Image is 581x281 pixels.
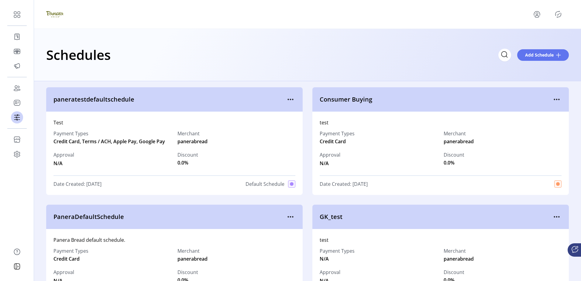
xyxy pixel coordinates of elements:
[320,212,552,221] span: GK_test
[53,247,88,255] label: Payment Types
[320,269,340,276] span: Approval
[53,255,80,262] span: Credit Card
[53,130,171,137] label: Payment Types
[320,158,340,167] span: N/A
[177,269,198,276] label: Discount
[444,269,464,276] label: Discount
[444,159,455,166] span: 0.0%
[177,247,208,255] label: Merchant
[532,9,542,19] button: menu
[444,255,474,262] span: panerabread
[320,95,552,104] span: Consumer Buying
[320,180,368,188] span: Date Created: [DATE]
[46,6,63,23] img: logo
[177,130,208,137] label: Merchant
[444,130,474,137] label: Merchant
[53,269,74,276] span: Approval
[286,95,295,104] button: menu
[53,95,286,104] span: paneratestdefaultschedule
[553,9,563,19] button: Publisher Panel
[517,49,569,61] button: Add Schedule
[46,44,111,65] h1: Schedules
[53,180,101,188] span: Date Created: [DATE]
[53,158,74,167] span: N/A
[320,130,355,137] label: Payment Types
[53,119,295,126] div: Test
[177,255,208,262] span: panerabread
[53,212,286,221] span: PaneraDefaultSchedule
[444,247,474,255] label: Merchant
[177,138,208,145] span: panerabread
[246,180,284,188] span: Default Schedule
[53,138,171,145] span: Credit Card, Terms / ACH, Apple Pay, Google Pay
[525,52,554,58] span: Add Schedule
[320,236,562,244] div: test
[444,138,474,145] span: panerabread
[552,95,562,104] button: menu
[552,212,562,222] button: menu
[498,49,511,61] input: Search
[320,119,562,126] div: test
[320,255,329,262] span: N/A
[286,212,295,222] button: menu
[320,151,340,158] span: Approval
[320,138,346,145] span: Credit Card
[177,159,188,166] span: 0.0%
[444,151,464,158] label: Discount
[320,247,355,255] label: Payment Types
[53,151,74,158] span: Approval
[53,236,295,244] div: Panera Bread default schedule.
[177,151,198,158] label: Discount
